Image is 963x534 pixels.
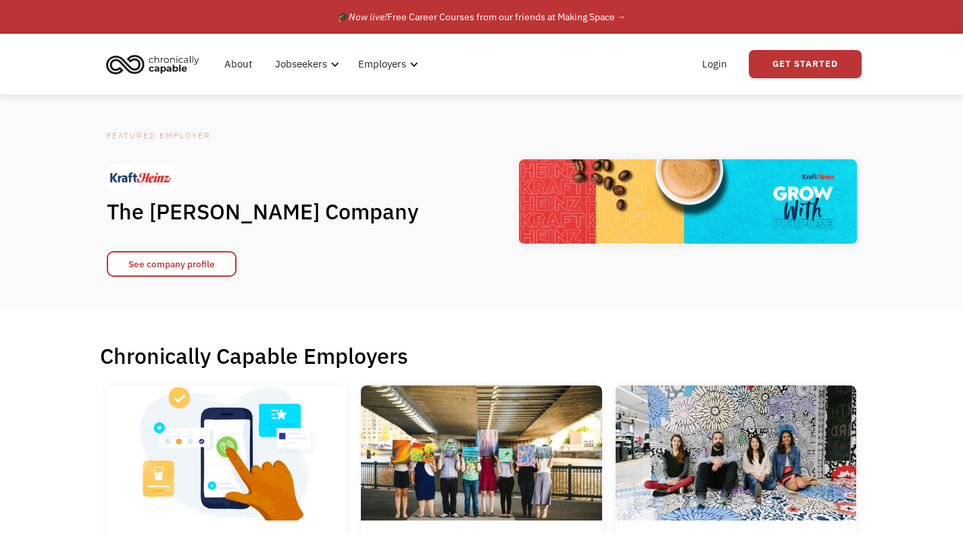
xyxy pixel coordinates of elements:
a: See company profile [107,251,237,277]
a: Login [694,43,735,86]
div: Jobseekers [275,56,327,72]
a: home [102,49,209,79]
div: Employers [358,56,406,72]
img: Chronically Capable logo [102,49,203,79]
div: Employers [350,43,422,86]
em: Now live! [349,11,387,23]
a: Get Started [749,50,862,78]
a: About [216,43,260,86]
div: Featured Employer [107,128,445,144]
h1: Chronically Capable Employers [100,342,864,369]
div: Jobseekers [267,43,343,86]
div: 🎓 Free Career Courses from our friends at Making Space → [337,9,626,25]
h1: The [PERSON_NAME] Company [107,198,445,225]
